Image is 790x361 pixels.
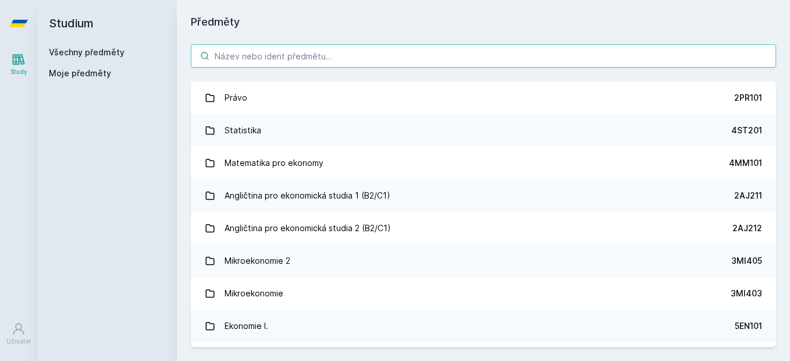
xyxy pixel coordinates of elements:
input: Název nebo ident předmětu… [191,44,776,68]
div: Angličtina pro ekonomická studia 2 (B2/C1) [225,217,391,240]
div: Mikroekonomie 2 [225,249,290,272]
div: 2AJ211 [734,190,762,201]
a: Mikroekonomie 2 3MI405 [191,245,776,277]
div: Matematika pro ekonomy [225,151,323,175]
a: Ekonomie I. 5EN101 [191,310,776,342]
div: 3MI403 [731,288,762,299]
a: Statistika 4ST201 [191,114,776,147]
h1: Předměty [191,14,776,30]
div: 4MM101 [729,157,762,169]
div: 2PR101 [734,92,762,104]
div: Ekonomie I. [225,314,268,338]
div: Statistika [225,119,261,142]
div: Právo [225,86,247,109]
div: 2AJ212 [732,222,762,234]
a: Všechny předměty [49,47,124,57]
a: Mikroekonomie 3MI403 [191,277,776,310]
div: Angličtina pro ekonomická studia 1 (B2/C1) [225,184,390,207]
div: 3MI405 [731,255,762,267]
a: Angličtina pro ekonomická studia 1 (B2/C1) 2AJ211 [191,179,776,212]
a: Právo 2PR101 [191,82,776,114]
a: Uživatel [2,316,35,352]
div: Uživatel [6,337,31,346]
div: Mikroekonomie [225,282,283,305]
span: Moje předměty [49,68,111,79]
div: 4ST201 [731,125,762,136]
div: Study [10,68,27,76]
a: Angličtina pro ekonomická studia 2 (B2/C1) 2AJ212 [191,212,776,245]
a: Study [2,47,35,82]
a: Matematika pro ekonomy 4MM101 [191,147,776,179]
div: 5EN101 [735,320,762,332]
